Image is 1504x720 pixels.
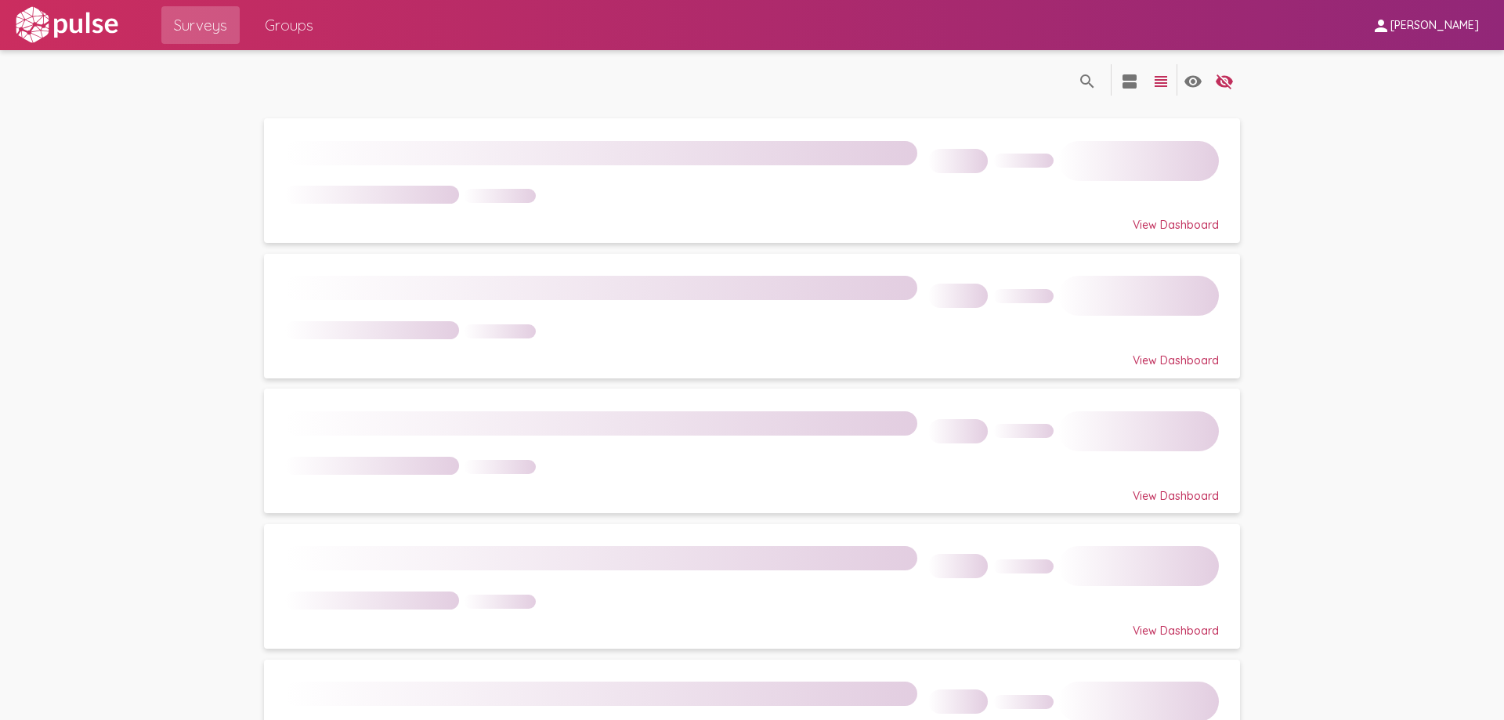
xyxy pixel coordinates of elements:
[285,204,1218,232] div: View Dashboard
[252,6,326,44] a: Groups
[264,524,1240,649] a: View Dashboard
[1120,72,1139,91] mat-icon: language
[1072,64,1103,96] button: language
[264,254,1240,378] a: View Dashboard
[265,11,313,39] span: Groups
[285,339,1218,367] div: View Dashboard
[1114,64,1145,96] button: language
[264,118,1240,243] a: View Dashboard
[1177,64,1209,96] button: language
[13,5,121,45] img: white-logo.svg
[264,389,1240,513] a: View Dashboard
[1390,19,1479,33] span: [PERSON_NAME]
[1078,72,1097,91] mat-icon: language
[161,6,240,44] a: Surveys
[285,475,1218,503] div: View Dashboard
[1215,72,1234,91] mat-icon: language
[1372,16,1390,35] mat-icon: person
[285,610,1218,638] div: View Dashboard
[174,11,227,39] span: Surveys
[1145,64,1177,96] button: language
[1151,72,1170,91] mat-icon: language
[1184,72,1202,91] mat-icon: language
[1359,10,1491,39] button: [PERSON_NAME]
[1209,64,1240,96] button: language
